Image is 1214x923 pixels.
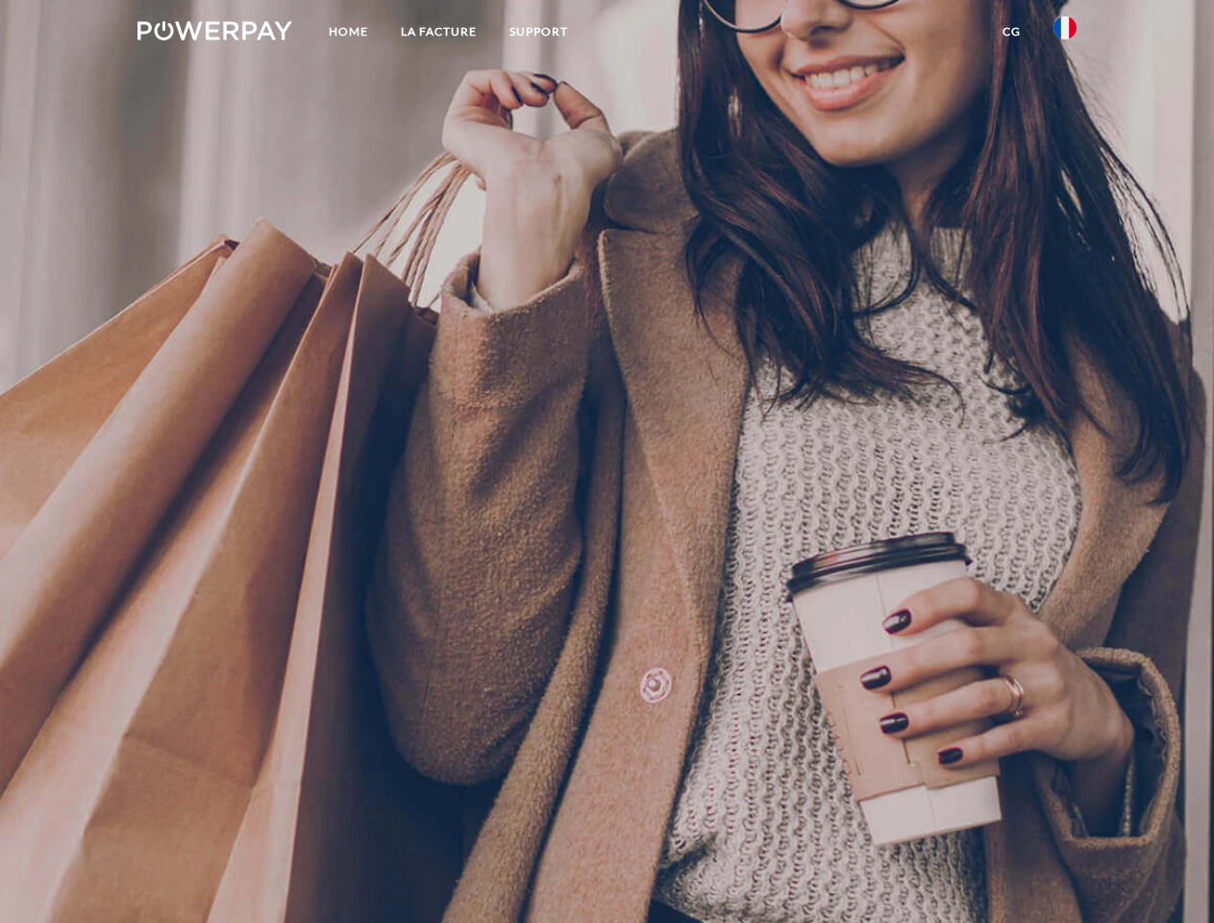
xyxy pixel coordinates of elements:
[312,14,384,49] a: Home
[384,14,493,49] a: LA FACTURE
[1053,16,1077,39] img: fr
[137,21,292,40] img: logo-powerpay-white.svg
[986,14,1037,49] a: CG
[493,14,584,49] a: Support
